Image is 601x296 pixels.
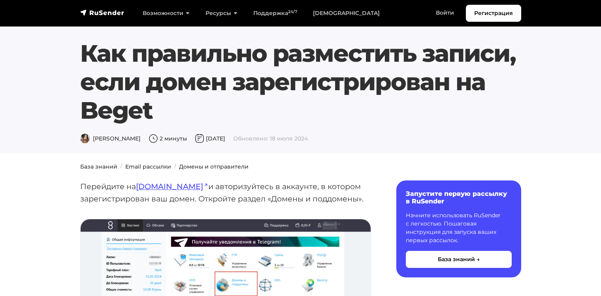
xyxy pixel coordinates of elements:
a: Email рассылки [125,163,171,170]
button: База знаний → [406,251,512,268]
h1: Как правильно разместить записи, если домен зарегистрирован на Beget [80,39,521,125]
h6: Запустите первую рассылку в RuSender [406,190,512,205]
img: Время чтения [149,134,158,143]
p: Перейдите на и авторизуйтесь в аккаунте, в котором зарегистрирован ваш домен. Откройте раздел «До... [80,180,371,205]
a: Ресурсы [198,5,245,21]
img: RuSender [80,9,124,17]
span: 2 минуты [149,135,187,142]
a: База знаний [80,163,117,170]
a: [DOMAIN_NAME] [136,182,208,191]
a: Возможности [135,5,198,21]
span: [PERSON_NAME] [80,135,141,142]
a: Запустите первую рассылку в RuSender Начните использовать RuSender с легкостью. Пошаговая инструк... [396,180,521,277]
p: Начните использовать RuSender с легкостью. Пошаговая инструкция для запуска ваших первых рассылок. [406,211,512,245]
span: [DATE] [195,135,225,142]
nav: breadcrumb [75,163,526,171]
a: Регистрация [466,5,521,22]
img: Дата публикации [195,134,204,143]
sup: 24/7 [288,9,297,14]
a: Домены и отправители [179,163,249,170]
span: Обновлено: 18 июля 2024 [233,135,308,142]
a: Войти [428,5,462,21]
a: [DEMOGRAPHIC_DATA] [305,5,388,21]
a: Поддержка24/7 [245,5,305,21]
